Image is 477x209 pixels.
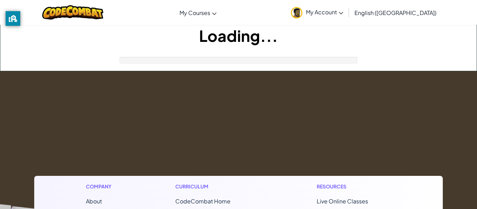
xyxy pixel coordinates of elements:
h1: Resources [317,183,391,190]
h1: Curriculum [175,183,260,190]
h1: Company [86,183,118,190]
img: avatar [291,7,302,18]
span: My Courses [179,9,210,16]
img: CodeCombat logo [42,5,103,20]
span: My Account [306,8,343,16]
a: My Courses [176,3,220,22]
a: About [86,197,102,205]
span: CodeCombat Home [175,197,230,205]
span: English ([GEOGRAPHIC_DATA]) [354,9,436,16]
button: privacy banner [6,11,20,26]
a: My Account [287,1,347,23]
a: English ([GEOGRAPHIC_DATA]) [351,3,440,22]
h1: Loading... [0,25,477,46]
a: Live Online Classes [317,197,368,205]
